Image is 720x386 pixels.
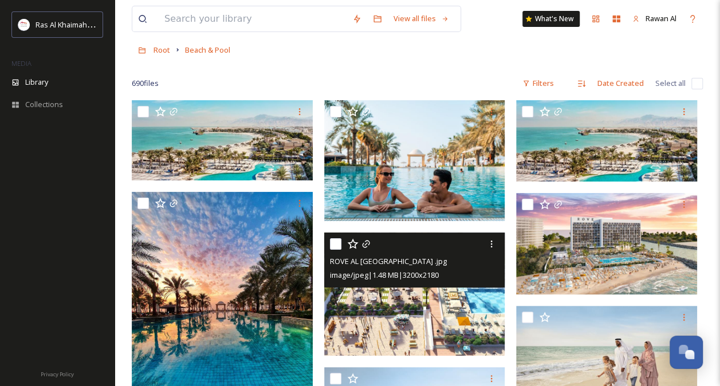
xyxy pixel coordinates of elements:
img: Rixos Al Mairid Ras Al Khaimah Resort.jpg [132,100,313,180]
div: Filters [517,72,560,94]
span: Select all [655,78,686,89]
div: Date Created [592,72,650,94]
a: Beach & Pool [185,43,230,57]
button: Open Chat [670,336,703,369]
span: Root [154,45,170,55]
span: Beach & Pool [185,45,230,55]
a: Rawan Al [627,7,682,30]
span: MEDIA [11,59,32,68]
span: image/jpeg | 1.48 MB | 3200 x 2180 [330,270,439,280]
span: Collections [25,99,63,110]
a: View all files [388,7,455,30]
span: ROVE AL [GEOGRAPHIC_DATA] .jpg [330,256,447,266]
span: Ras Al Khaimah Tourism Development Authority [36,19,198,30]
img: ROVE AL MARJAN ISLAND .jpg [516,193,697,295]
img: ROVE AL MARJAN ISLAND .jpg [324,233,505,356]
span: Privacy Policy [41,371,74,378]
a: What's New [522,11,580,27]
span: Rawan Al [646,13,676,23]
input: Search your library [159,6,347,31]
img: Rixos Al Mairid Ras Al Khaimah Resort.jpg [324,100,505,221]
span: 690 file s [132,78,159,89]
a: Root [154,43,170,57]
span: Library [25,77,48,88]
img: Rixos Al Mairid Ras Al Khaimah Resort.jpg [516,100,700,182]
a: Privacy Policy [41,367,74,380]
img: Logo_RAKTDA_RGB-01.png [18,19,30,30]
